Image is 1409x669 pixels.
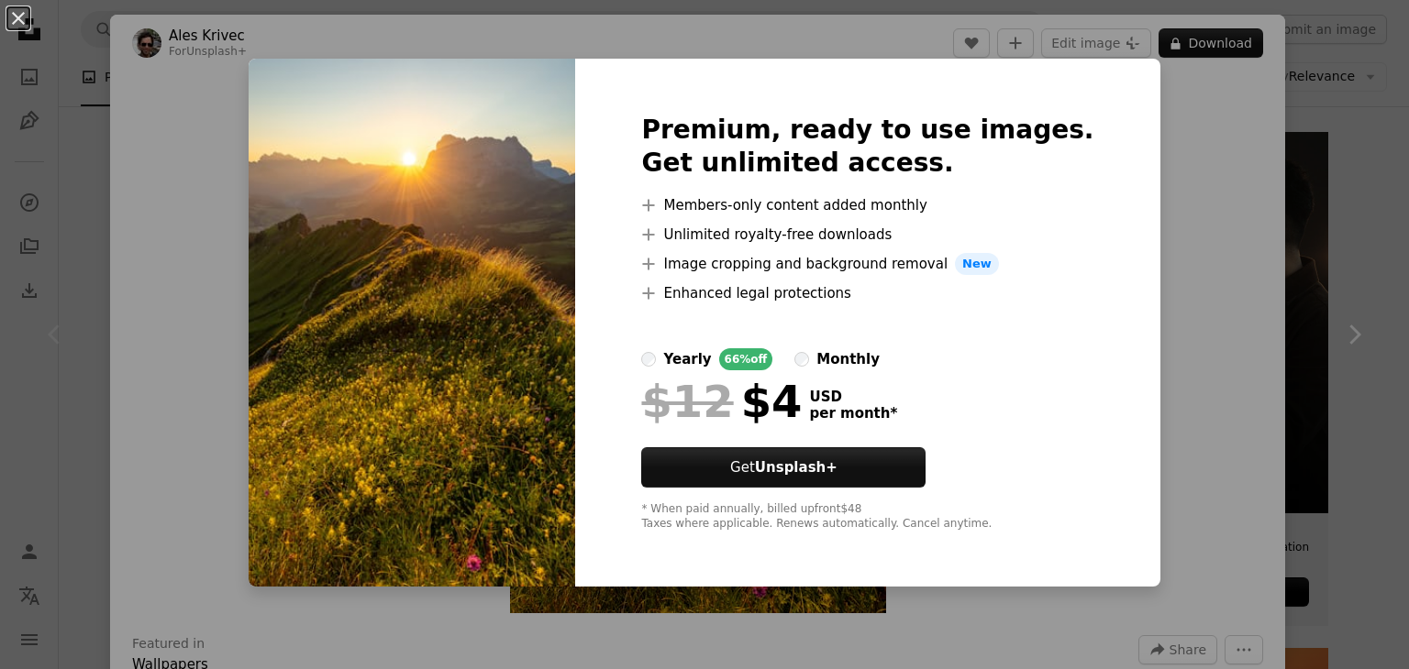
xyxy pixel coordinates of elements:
img: premium_photo-1676320526001-07b75bd19ae3 [249,59,575,587]
span: New [955,253,999,275]
div: monthly [816,348,880,370]
strong: Unsplash+ [755,459,838,476]
span: $12 [641,378,733,425]
input: yearly66%off [641,352,656,367]
div: $4 [641,378,802,425]
div: yearly [663,348,711,370]
span: USD [809,389,897,405]
button: GetUnsplash+ [641,447,926,488]
span: per month * [809,405,897,422]
li: Unlimited royalty-free downloads [641,224,1093,246]
h2: Premium, ready to use images. Get unlimited access. [641,114,1093,180]
div: 66% off [719,348,773,370]
div: * When paid annually, billed upfront $48 Taxes where applicable. Renews automatically. Cancel any... [641,502,1093,532]
li: Image cropping and background removal [641,253,1093,275]
li: Enhanced legal protections [641,282,1093,304]
li: Members-only content added monthly [641,194,1093,216]
input: monthly [794,352,809,367]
